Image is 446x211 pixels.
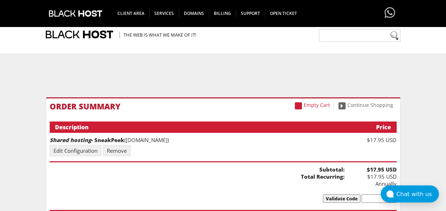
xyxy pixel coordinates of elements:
div: Price [341,123,391,131]
span: Support [236,9,265,18]
b: $17.95 USD [345,166,397,173]
a: Edit Configuration [50,145,101,156]
div: ([DOMAIN_NAME]) [50,136,345,144]
input: Validate Code [323,194,360,203]
span: Open Ticket [265,9,302,18]
input: Need help? [319,29,401,42]
div: $17.95 USD [345,136,397,144]
a: Remove [103,145,131,156]
span: Domains [179,9,209,18]
b: Subtotal: [50,166,345,173]
em: Shared hosting [50,136,91,144]
a: Continue Shopping [335,101,397,109]
button: Chat with us [381,185,439,202]
h1: Order Summary [50,102,397,110]
span: The Web is what we make of it! [120,32,196,38]
span: Billing [209,9,236,18]
b: Total Recurring: [50,173,345,180]
a: Empty Cart [291,101,334,109]
span: CLIENT AREA [112,9,150,18]
div: Description [55,123,341,131]
span: SERVICES [149,9,179,18]
div: Chat with us [396,191,439,198]
strong: - SneakPeek [50,136,124,144]
div: $17.95 USD Annually [345,166,397,187]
